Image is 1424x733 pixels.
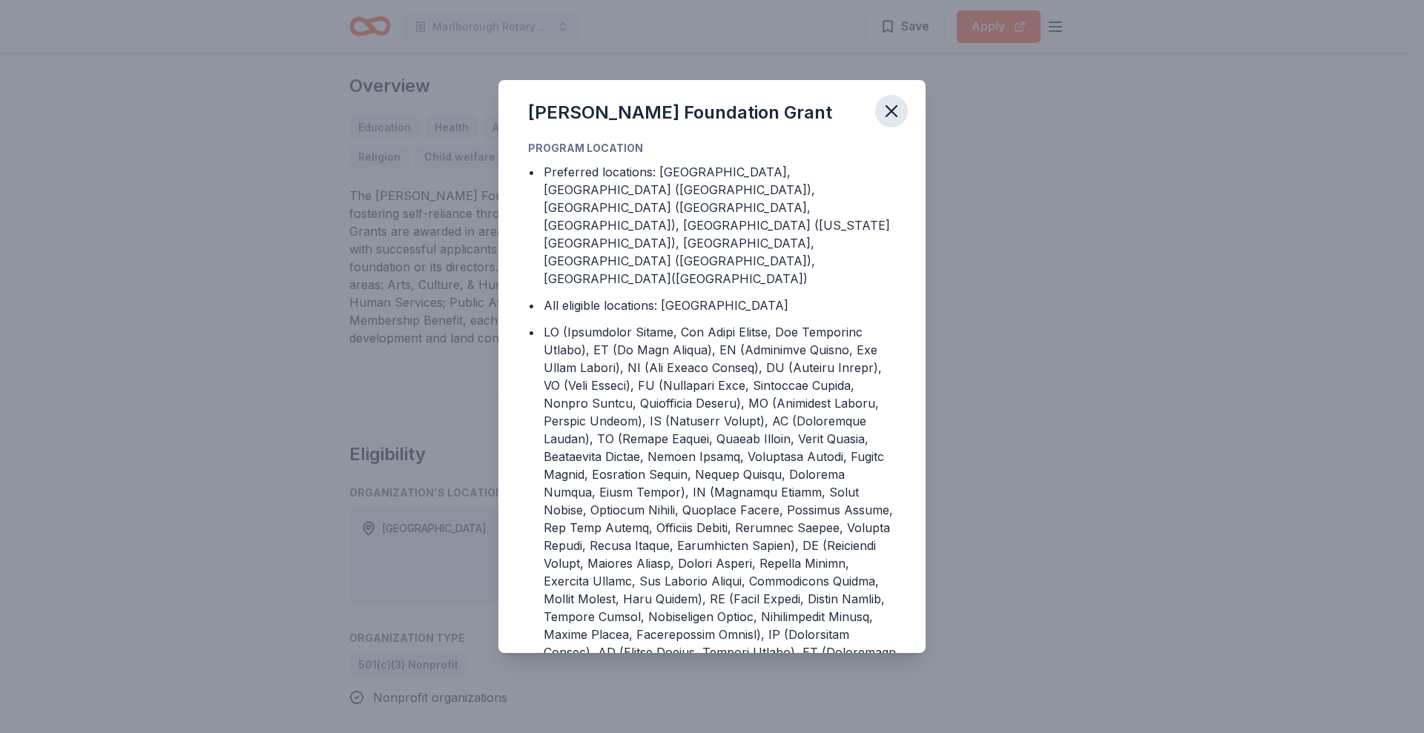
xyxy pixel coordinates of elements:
[528,163,535,181] div: •
[528,101,832,125] div: [PERSON_NAME] Foundation Grant
[544,163,896,288] div: Preferred locations: [GEOGRAPHIC_DATA], [GEOGRAPHIC_DATA] ([GEOGRAPHIC_DATA]), [GEOGRAPHIC_DATA] ...
[528,296,535,314] div: •
[528,323,535,341] div: •
[544,296,788,314] div: All eligible locations: [GEOGRAPHIC_DATA]
[528,139,896,157] div: Program Location
[544,323,896,732] div: LO (Ipsumdolor Sitame, Con Adipi Elitse, Doe Temporinc Utlabo), ET (Do Magn Aliqua), EN (Adminimv...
